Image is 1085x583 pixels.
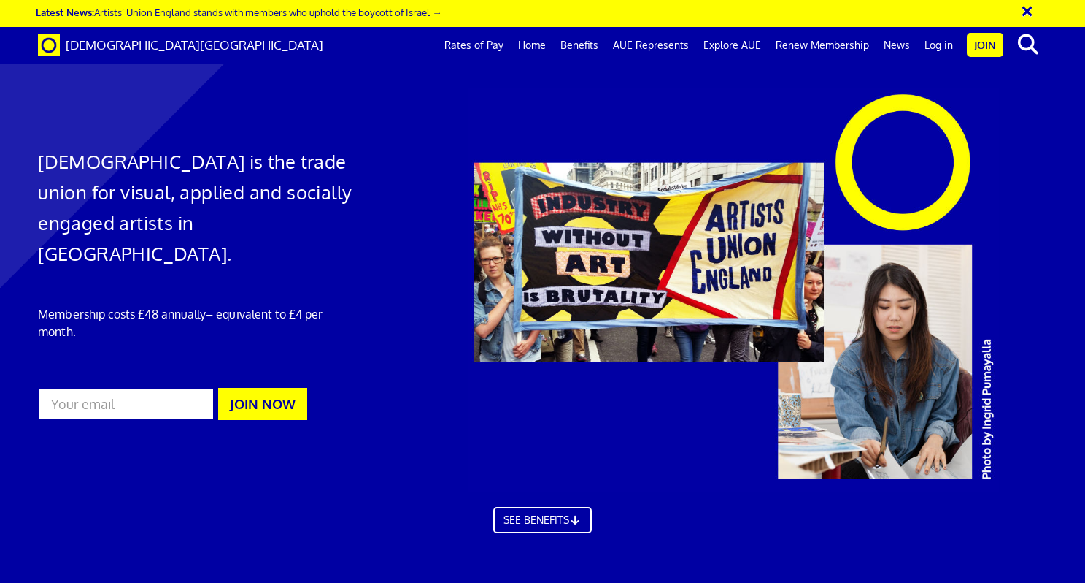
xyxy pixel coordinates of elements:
span: [DEMOGRAPHIC_DATA][GEOGRAPHIC_DATA] [66,37,323,53]
a: News [876,27,917,64]
button: JOIN NOW [218,388,307,420]
a: Benefits [553,27,606,64]
h1: [DEMOGRAPHIC_DATA] is the trade union for visual, applied and socially engaged artists in [GEOGRA... [38,146,360,269]
a: Brand [DEMOGRAPHIC_DATA][GEOGRAPHIC_DATA] [27,27,334,64]
p: Membership costs £48 annually – equivalent to £4 per month. [38,305,360,340]
a: Join [967,33,1003,57]
input: Your email [38,387,215,421]
a: Latest News:Artists’ Union England stands with members who uphold the boycott of Israel → [36,6,441,18]
a: SEE BENEFITS [493,507,592,533]
a: Explore AUE [696,27,768,64]
a: Log in [917,27,960,64]
strong: Latest News: [36,6,94,18]
a: Rates of Pay [437,27,511,64]
a: Home [511,27,553,64]
button: search [1006,29,1051,60]
a: Renew Membership [768,27,876,64]
a: AUE Represents [606,27,696,64]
